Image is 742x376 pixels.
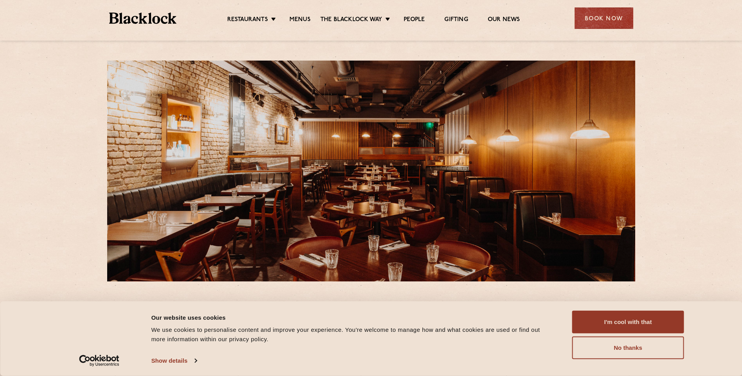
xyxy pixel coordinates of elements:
div: We use cookies to personalise content and improve your experience. You're welcome to manage how a... [151,325,555,344]
a: People [404,16,425,25]
img: BL_Textured_Logo-footer-cropped.svg [109,13,177,24]
div: Our website uses cookies [151,313,555,322]
div: Book Now [575,7,633,29]
a: Restaurants [227,16,268,25]
a: Our News [488,16,520,25]
a: Show details [151,355,197,367]
a: Gifting [444,16,468,25]
button: I'm cool with that [572,311,684,333]
button: No thanks [572,337,684,359]
a: Menus [289,16,311,25]
a: The Blacklock Way [320,16,382,25]
a: Usercentrics Cookiebot - opens in a new window [65,355,133,367]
